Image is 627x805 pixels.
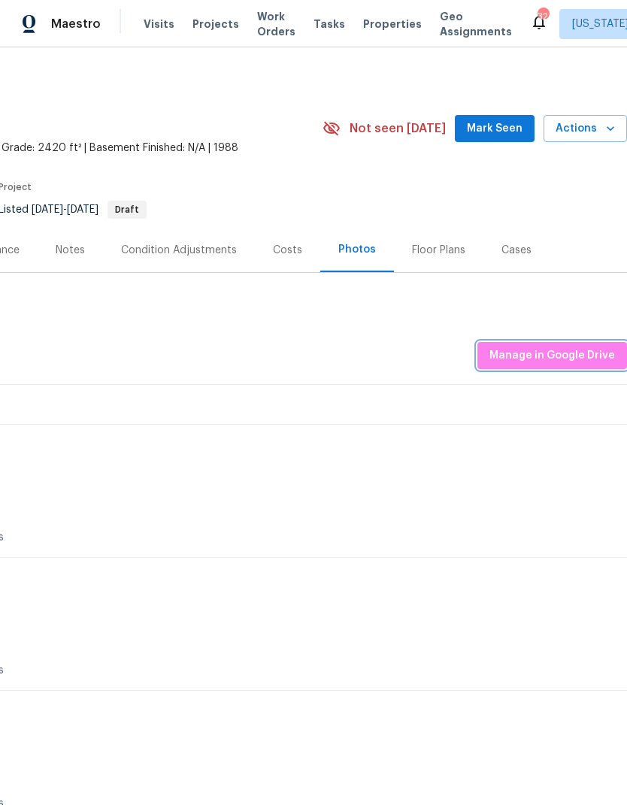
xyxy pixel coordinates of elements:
[32,204,98,215] span: -
[477,342,627,370] button: Manage in Google Drive
[32,204,63,215] span: [DATE]
[56,243,85,258] div: Notes
[51,17,101,32] span: Maestro
[467,120,522,138] span: Mark Seen
[455,115,535,143] button: Mark Seen
[412,243,465,258] div: Floor Plans
[144,17,174,32] span: Visits
[257,9,295,39] span: Work Orders
[338,242,376,257] div: Photos
[363,17,422,32] span: Properties
[544,115,627,143] button: Actions
[273,243,302,258] div: Costs
[489,347,615,365] span: Manage in Google Drive
[538,9,548,24] div: 32
[313,19,345,29] span: Tasks
[350,121,446,136] span: Not seen [DATE]
[121,243,237,258] div: Condition Adjustments
[192,17,239,32] span: Projects
[67,204,98,215] span: [DATE]
[501,243,532,258] div: Cases
[440,9,512,39] span: Geo Assignments
[109,205,145,214] span: Draft
[556,120,615,138] span: Actions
